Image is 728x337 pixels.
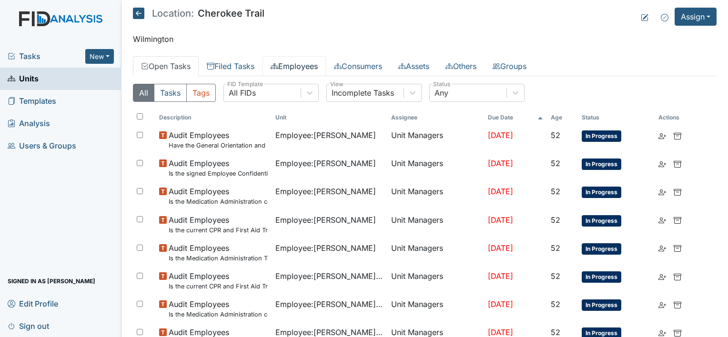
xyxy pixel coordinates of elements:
[674,298,681,310] a: Archive
[85,49,114,64] button: New
[169,254,268,263] small: Is the Medication Administration Test and 2 observation checklist (hire after 10/07) found in the...
[8,116,50,131] span: Analysis
[169,270,268,291] span: Audit Employees Is the current CPR and First Aid Training Certificate found in the file(2 years)?
[488,299,513,309] span: [DATE]
[275,129,376,141] span: Employee : [PERSON_NAME]
[387,210,484,238] td: Unit Managers
[272,109,388,126] th: Toggle SortBy
[551,271,560,281] span: 52
[582,299,621,311] span: In Progress
[275,298,384,310] span: Employee : [PERSON_NAME], Shmara
[674,129,681,141] a: Archive
[169,242,268,263] span: Audit Employees Is the Medication Administration Test and 2 observation checklist (hire after 10/...
[675,8,717,26] button: Assign
[387,267,484,295] td: Unit Managers
[275,270,384,282] span: Employee : [PERSON_NAME], [PERSON_NAME]
[326,56,390,76] a: Consumers
[387,126,484,154] td: Unit Managers
[169,141,268,150] small: Have the General Orientation and ICF Orientation forms been completed?
[332,87,394,99] div: Incomplete Tasks
[551,130,560,140] span: 52
[169,186,268,206] span: Audit Employees Is the Medication Administration certificate found in the file?
[229,87,256,99] div: All FIDs
[387,154,484,182] td: Unit Managers
[169,310,268,319] small: Is the Medication Administration certificate found in the file?
[275,242,376,254] span: Employee : [PERSON_NAME]
[655,109,702,126] th: Actions
[387,295,484,323] td: Unit Managers
[154,84,187,102] button: Tasks
[488,243,513,253] span: [DATE]
[169,226,268,235] small: Is the current CPR and First Aid Training Certificate found in the file(2 years)?
[169,158,268,178] span: Audit Employees Is the signed Employee Confidentiality Agreement in the file (HIPPA)?
[8,94,56,109] span: Templates
[551,243,560,253] span: 52
[582,159,621,170] span: In Progress
[674,158,681,169] a: Archive
[133,84,216,102] div: Type filter
[169,169,268,178] small: Is the signed Employee Confidentiality Agreement in the file (HIPPA)?
[578,109,655,126] th: Toggle SortBy
[488,271,513,281] span: [DATE]
[485,56,535,76] a: Groups
[152,9,194,18] span: Location:
[582,243,621,255] span: In Progress
[169,298,268,319] span: Audit Employees Is the Medication Administration certificate found in the file?
[133,56,199,76] a: Open Tasks
[551,215,560,225] span: 52
[8,139,76,153] span: Users & Groups
[155,109,272,126] th: Toggle SortBy
[488,130,513,140] span: [DATE]
[582,271,621,283] span: In Progress
[169,197,268,206] small: Is the Medication Administration certificate found in the file?
[551,327,560,337] span: 52
[275,214,376,226] span: Employee : [PERSON_NAME]
[674,186,681,197] a: Archive
[547,109,578,126] th: Toggle SortBy
[551,159,560,168] span: 52
[488,187,513,196] span: [DATE]
[582,187,621,198] span: In Progress
[674,270,681,282] a: Archive
[275,158,376,169] span: Employee : [PERSON_NAME]
[169,282,268,291] small: Is the current CPR and First Aid Training Certificate found in the file(2 years)?
[488,327,513,337] span: [DATE]
[8,318,49,333] span: Sign out
[488,215,513,225] span: [DATE]
[387,238,484,267] td: Unit Managers
[437,56,485,76] a: Others
[133,33,717,45] p: Wilmington
[8,296,58,311] span: Edit Profile
[8,71,39,86] span: Units
[263,56,326,76] a: Employees
[582,130,621,142] span: In Progress
[137,113,143,119] input: Toggle All Rows Selected
[387,109,484,126] th: Assignee
[582,215,621,227] span: In Progress
[169,214,268,235] span: Audit Employees Is the current CPR and First Aid Training Certificate found in the file(2 years)?
[484,109,547,126] th: Toggle SortBy
[674,214,681,226] a: Archive
[435,87,448,99] div: Any
[390,56,437,76] a: Assets
[133,8,264,19] h5: Cherokee Trail
[169,129,268,150] span: Audit Employees Have the General Orientation and ICF Orientation forms been completed?
[674,242,681,254] a: Archive
[488,159,513,168] span: [DATE]
[199,56,263,76] a: Filed Tasks
[551,299,560,309] span: 52
[275,186,376,197] span: Employee : [PERSON_NAME]
[8,274,95,288] span: Signed in as [PERSON_NAME]
[387,182,484,210] td: Unit Managers
[133,84,154,102] button: All
[8,50,85,62] a: Tasks
[551,187,560,196] span: 52
[186,84,216,102] button: Tags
